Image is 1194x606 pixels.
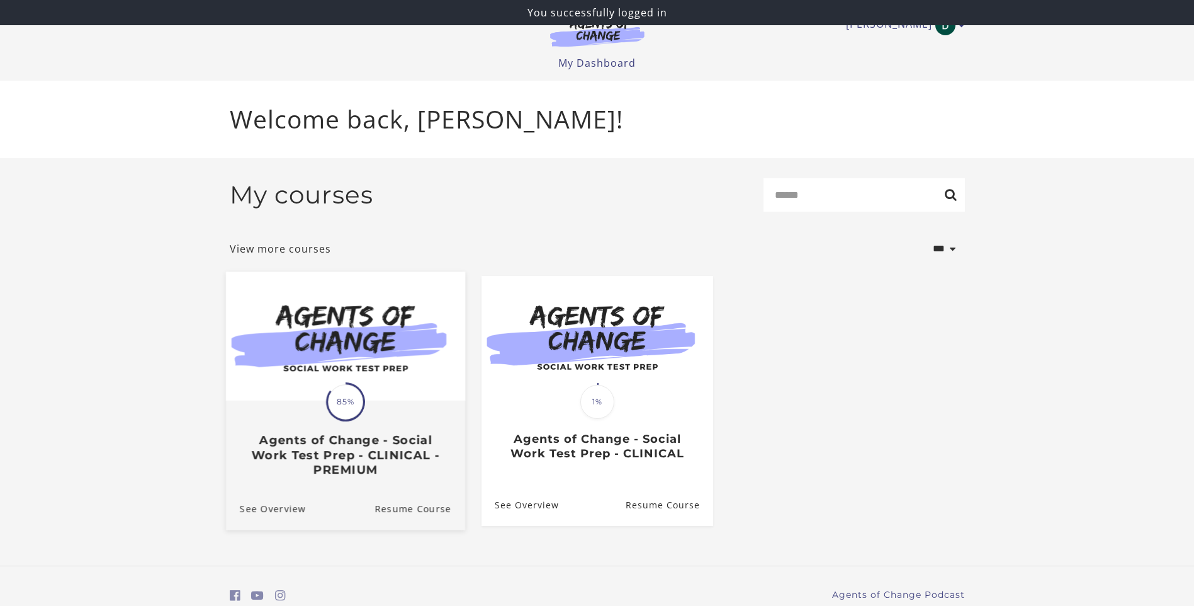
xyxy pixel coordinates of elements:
span: 1% [580,385,614,419]
h2: My courses [230,180,373,210]
i: https://www.youtube.com/c/AgentsofChangeTestPrepbyMeaganMitchell (Open in a new window) [251,590,264,602]
span: 85% [328,384,363,420]
i: https://www.instagram.com/agentsofchangeprep/ (Open in a new window) [275,590,286,602]
a: My Dashboard [558,56,636,70]
a: View more courses [230,241,331,256]
i: https://www.facebook.com/groups/aswbtestprep (Open in a new window) [230,590,240,602]
h3: Agents of Change - Social Work Test Prep - CLINICAL - PREMIUM [239,433,451,477]
h3: Agents of Change - Social Work Test Prep - CLINICAL [495,432,699,460]
a: https://www.instagram.com/agentsofchangeprep/ (Open in a new window) [275,586,286,605]
a: Agents of Change - Social Work Test Prep - CLINICAL: Resume Course [625,484,712,525]
p: Welcome back, [PERSON_NAME]! [230,101,965,138]
a: Agents of Change - Social Work Test Prep - CLINICAL: See Overview [482,484,559,525]
a: https://www.youtube.com/c/AgentsofChangeTestPrepbyMeaganMitchell (Open in a new window) [251,586,264,605]
img: Agents of Change Logo [537,18,658,47]
a: Agents of Change - Social Work Test Prep - CLINICAL - PREMIUM: See Overview [225,487,305,529]
a: Toggle menu [846,15,959,35]
p: You successfully logged in [5,5,1189,20]
a: Agents of Change Podcast [832,588,965,602]
a: Agents of Change - Social Work Test Prep - CLINICAL - PREMIUM: Resume Course [375,487,465,529]
a: https://www.facebook.com/groups/aswbtestprep (Open in a new window) [230,586,240,605]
